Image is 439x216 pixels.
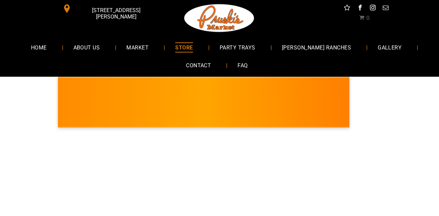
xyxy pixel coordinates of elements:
[72,4,159,23] span: [STREET_ADDRESS][PERSON_NAME]
[368,38,412,56] a: GALLERY
[165,38,203,56] a: STORE
[381,3,390,14] a: email
[58,3,161,14] a: [STREET_ADDRESS][PERSON_NAME]
[368,3,377,14] a: instagram
[210,38,265,56] a: PARTY TRAYS
[355,3,364,14] a: facebook
[116,38,159,56] a: MARKET
[21,38,57,56] a: HOME
[63,38,110,56] a: ABOUT US
[176,57,221,74] a: CONTACT
[366,15,370,21] span: 0
[272,38,361,56] a: [PERSON_NAME] RANCHES
[343,3,351,14] a: Social network
[227,57,258,74] a: FAQ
